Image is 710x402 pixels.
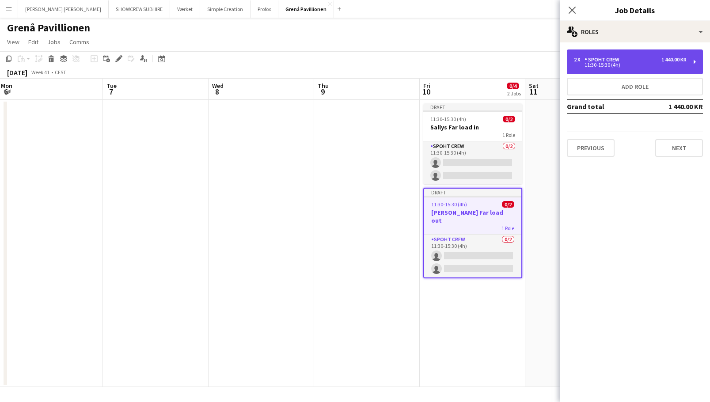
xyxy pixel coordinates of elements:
button: Simple Creation [200,0,251,18]
div: 2 Jobs [507,90,521,97]
h3: [PERSON_NAME] Far load out [424,209,521,224]
span: Comms [69,38,89,46]
span: Week 41 [29,69,51,76]
span: 7 [105,87,117,97]
span: 0/2 [502,201,514,208]
button: [PERSON_NAME] [PERSON_NAME] [18,0,109,18]
app-job-card: Draft11:30-15:30 (4h)0/2Sallys Far load in1 RoleSpoht Crew0/211:30-15:30 (4h) [423,103,522,184]
span: 1 Role [502,132,515,138]
span: 8 [211,87,224,97]
span: Edit [28,38,38,46]
span: Mon [1,82,12,90]
span: 11:30-15:30 (4h) [430,116,466,122]
div: Draft [423,103,522,110]
div: 1 440.00 KR [661,57,687,63]
a: Comms [66,36,93,48]
span: 0/2 [503,116,515,122]
button: Profox [251,0,278,18]
app-job-card: Draft11:30-15:30 (4h)0/2[PERSON_NAME] Far load out1 RoleSpoht Crew0/211:30-15:30 (4h) [423,188,522,278]
div: Roles [560,21,710,42]
app-card-role: Spoht Crew0/211:30-15:30 (4h) [423,141,522,184]
span: 9 [316,87,329,97]
span: 1 Role [501,225,514,231]
span: View [7,38,19,46]
div: 2 x [574,57,585,63]
a: Edit [25,36,42,48]
button: Grenå Pavillionen [278,0,334,18]
button: SHOWCREW SUBHIRE [109,0,170,18]
span: 0/4 [507,83,519,89]
button: Værket [170,0,200,18]
a: Jobs [44,36,64,48]
span: 11 [528,87,539,97]
h1: Grenå Pavillionen [7,21,90,34]
button: Previous [567,139,615,157]
a: View [4,36,23,48]
span: Tue [106,82,117,90]
div: Spoht Crew [585,57,623,63]
button: Next [655,139,703,157]
td: Grand total [567,99,647,114]
span: 10 [422,87,430,97]
div: [DATE] [7,68,27,77]
span: Wed [212,82,224,90]
span: Jobs [47,38,61,46]
span: 11:30-15:30 (4h) [431,201,467,208]
h3: Job Details [560,4,710,16]
app-card-role: Spoht Crew0/211:30-15:30 (4h) [424,235,521,277]
div: CEST [55,69,66,76]
td: 1 440.00 KR [647,99,703,114]
h3: Sallys Far load in [423,123,522,131]
span: Thu [318,82,329,90]
span: Sat [529,82,539,90]
button: Add role [567,78,703,95]
div: 11:30-15:30 (4h) [574,63,687,67]
span: Fri [423,82,430,90]
div: Draft [424,189,521,196]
